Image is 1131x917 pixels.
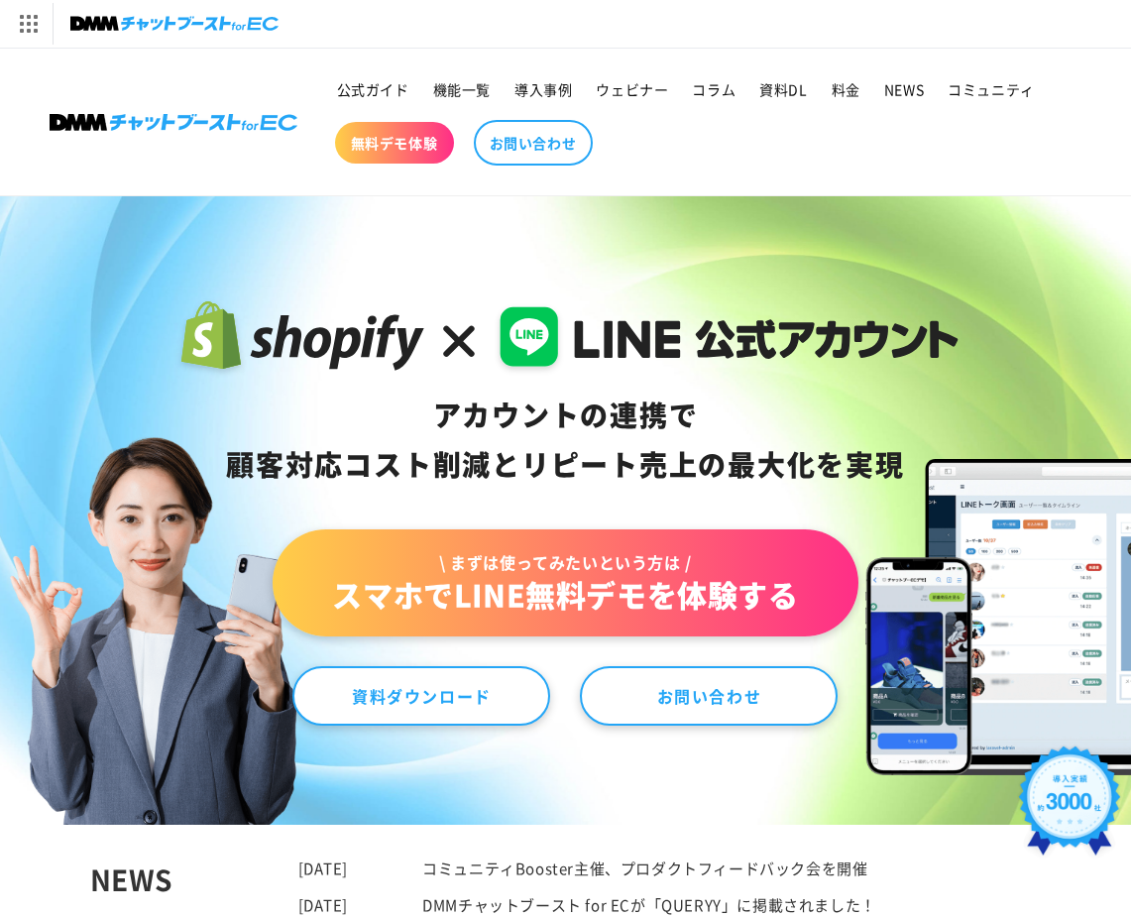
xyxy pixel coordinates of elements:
[490,134,577,152] span: お問い合わせ
[872,68,936,110] a: NEWS
[422,858,867,878] a: コミュニティBooster主催、プロダクトフィードバック会を開催
[332,551,798,573] span: \ まずは使ってみたいという方は /
[514,80,572,98] span: 導入事例
[292,666,550,726] a: 資料ダウンロード
[832,80,860,98] span: 料金
[692,80,735,98] span: コラム
[172,391,959,490] div: アカウントの連携で 顧客対応コスト削減と リピート売上の 最大化を実現
[298,894,349,915] time: [DATE]
[759,80,807,98] span: 資料DL
[503,68,584,110] a: 導入事例
[3,3,53,45] img: サービス
[351,134,438,152] span: 無料デモ体験
[50,114,297,131] img: 株式会社DMM Boost
[1013,741,1126,869] img: 導入実績約3000社
[820,68,872,110] a: 料金
[884,80,924,98] span: NEWS
[474,120,593,166] a: お問い合わせ
[596,80,668,98] span: ウェビナー
[298,858,349,878] time: [DATE]
[747,68,819,110] a: 資料DL
[421,68,503,110] a: 機能一覧
[70,10,279,38] img: チャットブーストforEC
[337,80,409,98] span: 公式ガイド
[273,529,857,636] a: \ まずは使ってみたいという方は /スマホでLINE無料デモを体験する
[325,68,421,110] a: 公式ガイド
[584,68,680,110] a: ウェビナー
[680,68,747,110] a: コラム
[433,80,491,98] span: 機能一覧
[335,122,454,164] a: 無料デモ体験
[580,666,838,726] a: お問い合わせ
[422,894,876,915] a: DMMチャットブースト for ECが「QUERYY」に掲載されました！
[948,80,1035,98] span: コミュニティ
[936,68,1047,110] a: コミュニティ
